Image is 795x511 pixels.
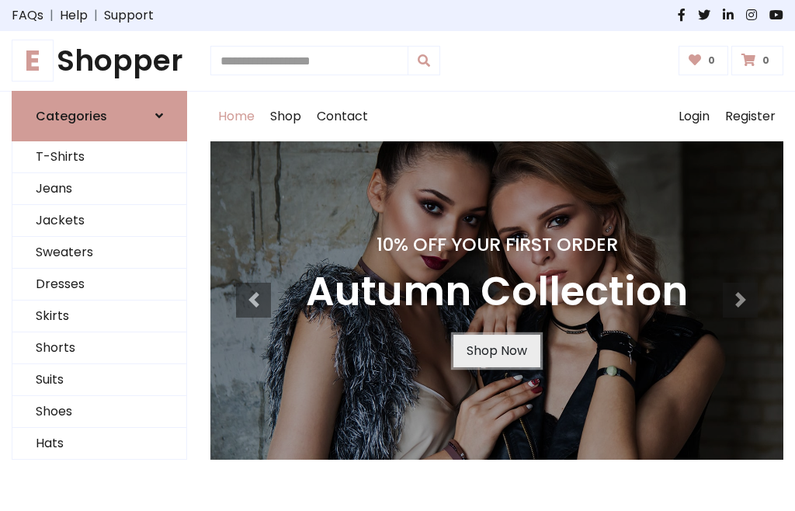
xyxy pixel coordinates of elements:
[43,6,60,25] span: |
[262,92,309,141] a: Shop
[12,40,54,82] span: E
[679,46,729,75] a: 0
[12,43,187,78] a: EShopper
[88,6,104,25] span: |
[36,109,107,123] h6: Categories
[731,46,783,75] a: 0
[704,54,719,68] span: 0
[306,234,688,255] h4: 10% Off Your First Order
[210,92,262,141] a: Home
[12,237,186,269] a: Sweaters
[12,301,186,332] a: Skirts
[12,269,186,301] a: Dresses
[104,6,154,25] a: Support
[12,428,186,460] a: Hats
[12,173,186,205] a: Jeans
[12,43,187,78] h1: Shopper
[717,92,783,141] a: Register
[12,396,186,428] a: Shoes
[309,92,376,141] a: Contact
[12,141,186,173] a: T-Shirts
[453,335,540,367] a: Shop Now
[12,332,186,364] a: Shorts
[306,268,688,316] h3: Autumn Collection
[60,6,88,25] a: Help
[12,205,186,237] a: Jackets
[12,91,187,141] a: Categories
[12,364,186,396] a: Suits
[671,92,717,141] a: Login
[12,6,43,25] a: FAQs
[759,54,773,68] span: 0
